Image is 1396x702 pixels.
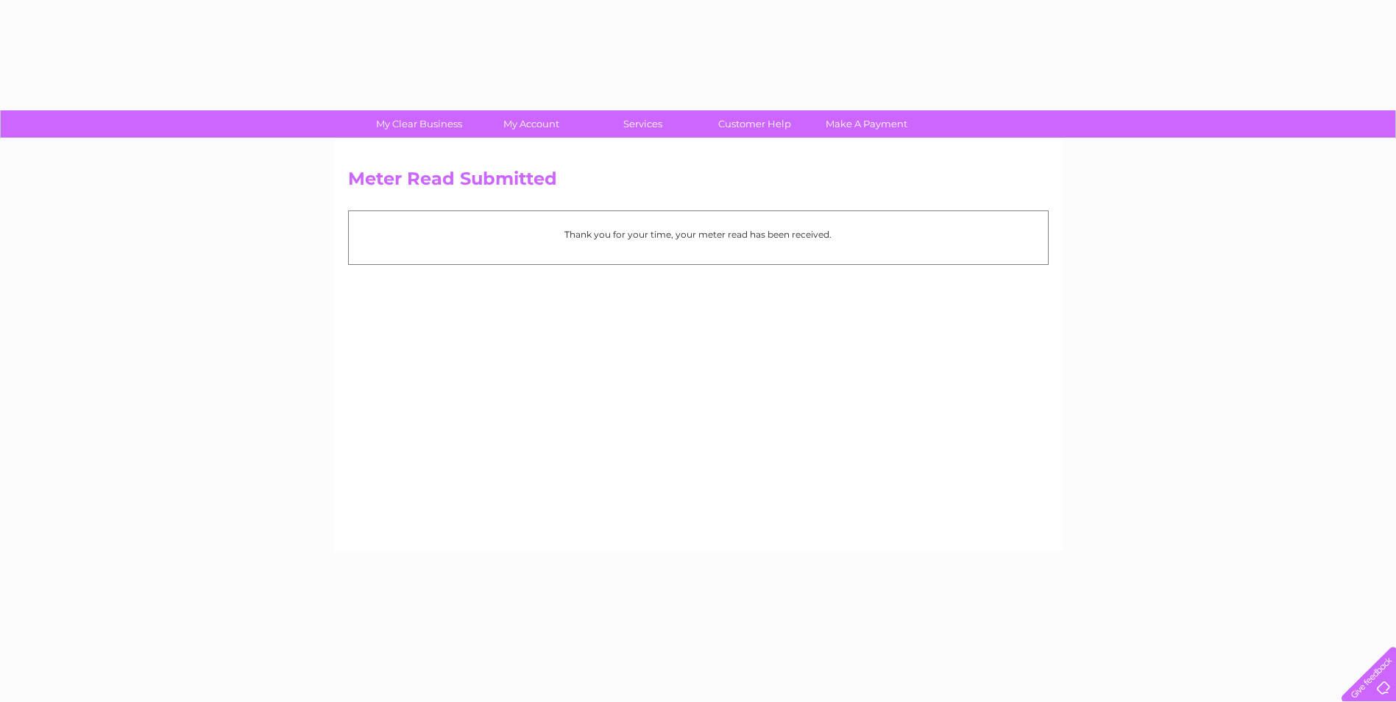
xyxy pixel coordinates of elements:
[348,169,1049,196] h2: Meter Read Submitted
[470,110,592,138] a: My Account
[582,110,704,138] a: Services
[806,110,927,138] a: Make A Payment
[356,227,1041,241] p: Thank you for your time, your meter read has been received.
[358,110,480,138] a: My Clear Business
[694,110,815,138] a: Customer Help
